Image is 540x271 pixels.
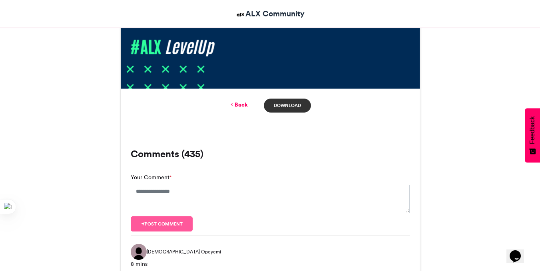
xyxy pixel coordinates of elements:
label: Your Comment [131,173,171,182]
img: ALX Community [235,10,245,20]
a: Download [264,99,311,113]
span: Feedback [529,116,536,144]
button: Post comment [131,216,193,231]
a: Back [229,101,248,109]
div: 8 mins [131,260,410,268]
h3: Comments (435) [131,149,410,159]
button: Feedback - Show survey [525,108,540,162]
a: ALX Community [235,8,305,20]
span: [DEMOGRAPHIC_DATA] Opeyemi [147,248,221,255]
iframe: chat widget [506,239,532,263]
img: Muslimah [131,244,147,260]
